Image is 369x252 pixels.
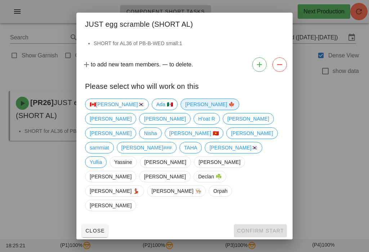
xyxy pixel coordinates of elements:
span: Yassine [114,157,132,168]
span: [PERSON_NAME] [90,171,132,182]
span: Ada 🇲🇽 [156,99,173,110]
span: Nisha [144,128,157,139]
li: SHORT for AL36 of PB-B-WED small:1 [94,39,284,47]
span: [PERSON_NAME]### [121,142,172,153]
span: [PERSON_NAME]🇰🇷 [209,142,258,153]
span: [PERSON_NAME] [90,128,132,139]
span: [PERSON_NAME] [227,113,269,124]
span: [PERSON_NAME] [199,157,240,168]
span: [PERSON_NAME] 💃🏽 [90,186,139,196]
div: to add new team members. to delete. [76,55,293,75]
span: [PERSON_NAME] [144,171,186,182]
span: [PERSON_NAME] [144,113,186,124]
span: 🇨🇦[PERSON_NAME]🇰🇷 [90,99,144,110]
span: [PERSON_NAME] [90,200,132,211]
span: [PERSON_NAME] [90,113,132,124]
span: [PERSON_NAME] [231,128,273,139]
span: H'oat R [198,113,215,124]
span: sammiat [90,142,109,153]
span: [PERSON_NAME] 🍁 [185,99,235,110]
span: Close [85,228,105,234]
span: Declan ☘️ [198,171,222,182]
span: Yullia [90,157,102,168]
span: [PERSON_NAME] 👨🏼‍🍳 [152,186,201,196]
div: JUST egg scramble (SHORT AL) [76,13,293,34]
span: [PERSON_NAME] 🇻🇳 [169,128,219,139]
div: Please select who will work on this [76,75,293,96]
button: Close [82,224,108,237]
span: TAHA [184,142,197,153]
span: [PERSON_NAME] [145,157,186,168]
span: Orpah [213,186,227,196]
